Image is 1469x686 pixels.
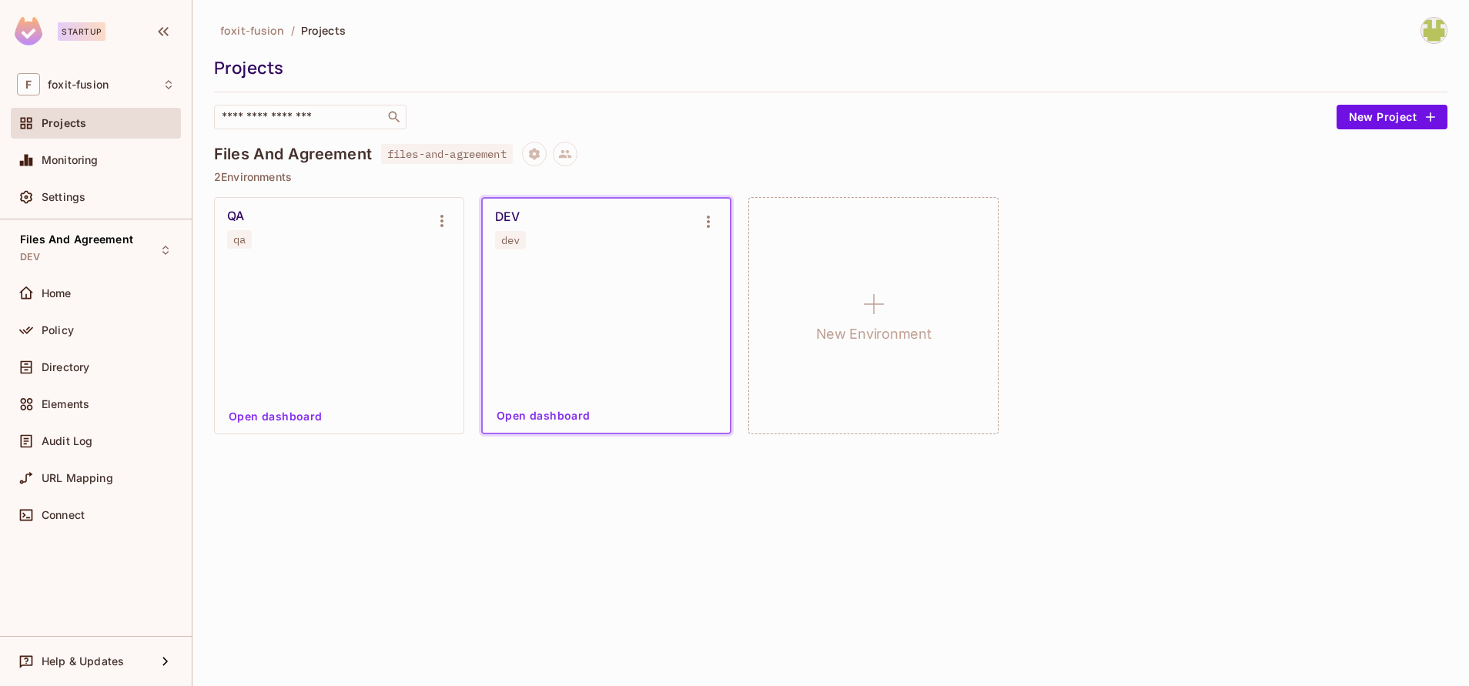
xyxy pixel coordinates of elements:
[227,209,244,224] div: QA
[490,403,597,428] button: Open dashboard
[20,251,40,263] span: DEV
[20,233,133,246] span: Files And Agreement
[381,144,513,164] span: files-and-agreement
[42,191,85,203] span: Settings
[501,234,520,246] div: dev
[233,233,246,246] div: qa
[301,23,346,38] span: Projects
[693,206,724,237] button: Environment settings
[42,435,92,447] span: Audit Log
[214,171,1447,183] p: 2 Environments
[42,287,72,299] span: Home
[522,149,547,164] span: Project settings
[42,154,99,166] span: Monitoring
[42,361,89,373] span: Directory
[816,323,932,346] h1: New Environment
[15,17,42,45] img: SReyMgAAAABJRU5ErkJggg==
[42,324,74,336] span: Policy
[223,404,329,429] button: Open dashboard
[48,79,109,91] span: Workspace: foxit-fusion
[495,209,520,225] div: DEV
[17,73,40,95] span: F
[1337,105,1447,129] button: New Project
[42,655,124,668] span: Help & Updates
[1421,18,1447,43] img: girija_dwivedi@foxitsoftware.com
[427,206,457,236] button: Environment settings
[220,23,285,38] span: foxit-fusion
[214,56,1440,79] div: Projects
[42,398,89,410] span: Elements
[58,22,105,41] div: Startup
[42,509,85,521] span: Connect
[291,23,295,38] li: /
[42,117,86,129] span: Projects
[42,472,113,484] span: URL Mapping
[214,145,372,163] h4: Files And Agreement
